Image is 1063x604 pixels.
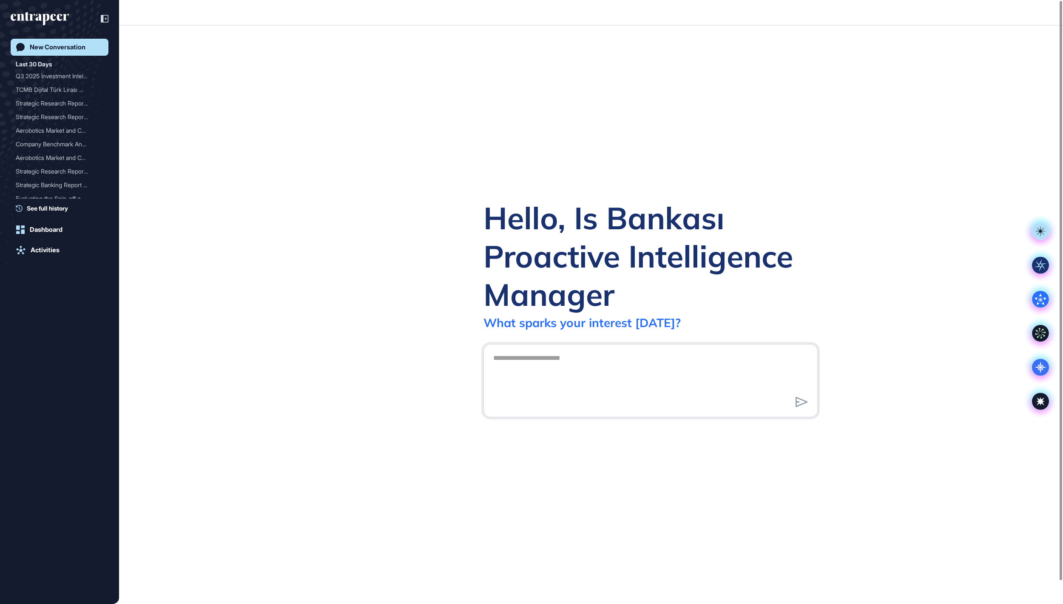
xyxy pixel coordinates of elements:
[16,83,103,97] div: TCMB Dijital Türk Lirası Ekosistemine Katılım Çağrısı için Proje Başvuruları Hazırlama Desteği
[16,137,97,151] div: Company Benchmark Analysi...
[11,221,108,238] a: Dashboard
[16,124,103,137] div: Aerobotics Market and Competitor Analysis in Fruit Agriculture: Use-Case Discovery and Benchmarking
[483,315,681,330] div: What sparks your interest [DATE]?
[16,204,108,213] a: See full history
[16,151,97,165] div: Aerobotics Market and Com...
[16,97,97,110] div: Strategic Research Report...
[16,165,103,178] div: Strategic Research Report on Civil Applications of Manned and Unmanned Aerial Vehicles (UAVs/UAS)...
[30,43,85,51] div: New Conversation
[11,39,108,56] a: New Conversation
[16,110,103,124] div: Strategic Research Report on Civil Applications of Manned and Unmanned Aerial Vehicles (UAVs/UAS)...
[16,192,103,205] div: Evaluating the Spin-off of İşCep from Türkiye İş Bankası as a Standalone Digital Bank
[16,151,103,165] div: Aerobotics Market and Competitor Analysis in Fruit Agriculture: Use-Case Discovery and Benchmarking
[16,192,97,205] div: Evaluating the Spin-off o...
[31,246,60,254] div: Activities
[16,59,52,69] div: Last 30 Days
[16,165,97,178] div: Strategic Research Report...
[16,178,103,192] div: Strategic Banking Report for Türkiye İş Bankası: Enhancing Role in the Defense Industry Ecosystem
[16,178,97,192] div: Strategic Banking Report ...
[11,242,108,259] a: Activities
[30,226,63,234] div: Dashboard
[11,12,69,26] div: entrapeer-logo
[16,97,103,110] div: Strategic Research Report on Civil Applications of UAVs/UAS: Startup Landscape and Opportunities ...
[16,69,103,83] div: Q3 2025 Investment Intelligence Report for Türkiye İş Bankası: Analysis of Startup Funding in Fin...
[483,199,818,313] div: Hello, Is Bankası Proactive Intelligence Manager
[16,69,97,83] div: Q3 2025 Investment Intell...
[27,204,68,213] span: See full history
[16,124,97,137] div: Aerobotics Market and Com...
[16,83,97,97] div: TCMB Dijital Türk Lirası ...
[16,110,97,124] div: Strategic Research Report...
[16,137,103,151] div: Company Benchmark Analysis for Aerobotics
